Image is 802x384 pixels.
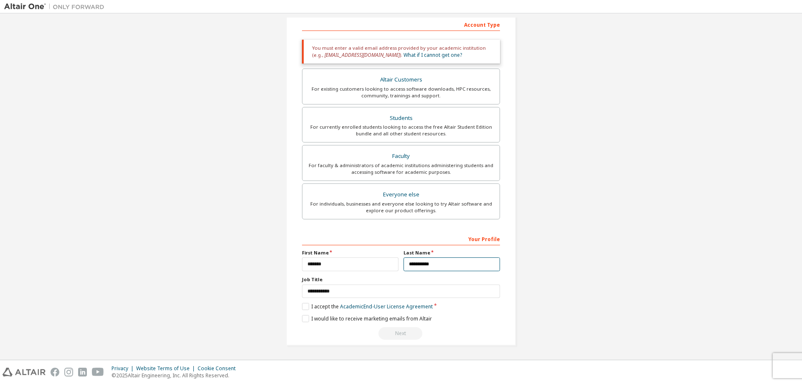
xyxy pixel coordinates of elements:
[198,365,241,372] div: Cookie Consent
[302,276,500,283] label: Job Title
[302,327,500,340] div: You need to provide your academic email
[4,3,109,11] img: Altair One
[307,201,495,214] div: For individuals, businesses and everyone else looking to try Altair software and explore our prod...
[64,368,73,376] img: instagram.svg
[112,372,241,379] p: © 2025 Altair Engineering, Inc. All Rights Reserved.
[325,51,400,58] span: [EMAIL_ADDRESS][DOMAIN_NAME]
[92,368,104,376] img: youtube.svg
[404,249,500,256] label: Last Name
[307,150,495,162] div: Faculty
[78,368,87,376] img: linkedin.svg
[302,303,433,310] label: I accept the
[51,368,59,376] img: facebook.svg
[307,86,495,99] div: For existing customers looking to access software downloads, HPC resources, community, trainings ...
[112,365,136,372] div: Privacy
[307,124,495,137] div: For currently enrolled students looking to access the free Altair Student Edition bundle and all ...
[136,365,198,372] div: Website Terms of Use
[404,51,462,58] a: What if I cannot get one?
[302,40,500,64] div: You must enter a valid email address provided by your academic institution (e.g., ).
[302,18,500,31] div: Account Type
[302,315,432,322] label: I would like to receive marketing emails from Altair
[307,112,495,124] div: Students
[307,189,495,201] div: Everyone else
[307,74,495,86] div: Altair Customers
[307,162,495,175] div: For faculty & administrators of academic institutions administering students and accessing softwa...
[3,368,46,376] img: altair_logo.svg
[340,303,433,310] a: Academic End-User License Agreement
[302,249,398,256] label: First Name
[302,232,500,245] div: Your Profile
